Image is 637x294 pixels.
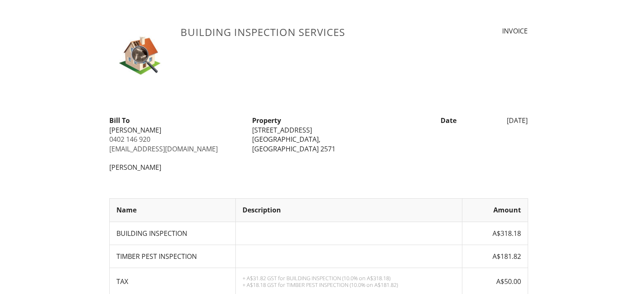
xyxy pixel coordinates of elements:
td: A$318.18 [462,222,528,245]
h3: Building Inspection Services [181,26,420,38]
div: Date [390,116,462,125]
strong: Property [252,116,281,125]
a: 0402 146 920 [109,135,150,144]
div: + A$18.18 GST for TIMBER PEST INSPECTION (10.0% on A$181.82) [242,281,455,288]
th: Amount [462,199,528,222]
td: TIMBER PEST INSPECTION [109,245,235,268]
th: Description [235,199,462,222]
div: [STREET_ADDRESS] [252,125,385,135]
div: [PERSON_NAME] [109,125,242,135]
th: Name [109,199,235,222]
div: [GEOGRAPHIC_DATA], [GEOGRAPHIC_DATA] 2571 [252,135,385,153]
td: A$181.82 [462,245,528,268]
td: BUILDING INSPECTION [109,222,235,245]
div: + A$31.82 GST for BUILDING INSPECTION (10.0% on A$318.18) [242,275,455,281]
div: [DATE] [462,116,533,125]
img: Termite_House.jpg [109,26,171,88]
strong: Bill To [109,116,130,125]
a: [EMAIL_ADDRESS][DOMAIN_NAME] [109,144,218,153]
div: [PERSON_NAME] [109,163,242,172]
div: INVOICE [431,26,528,36]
